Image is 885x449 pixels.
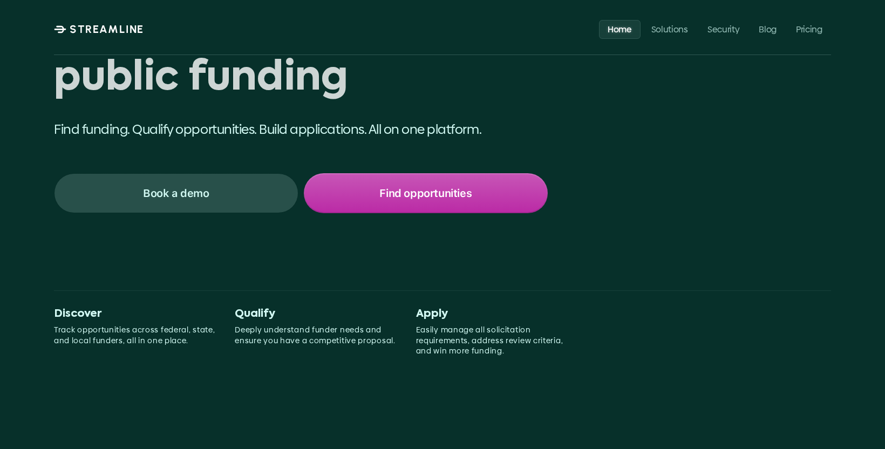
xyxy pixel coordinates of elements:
p: Solutions [651,24,688,34]
p: Find funding. Qualify opportunities. Build applications. All on one platform. [54,120,548,139]
p: Apply [416,308,580,321]
a: Find opportunities [304,173,548,213]
a: STREAMLINE [54,23,144,36]
p: Security [707,24,739,34]
p: Pricing [796,24,822,34]
a: Blog [751,19,786,38]
p: Blog [759,24,777,34]
a: Security [699,19,748,38]
h1: Win more public funding [54,7,548,103]
a: Book a demo [54,173,298,213]
p: Discover [54,308,217,321]
a: Pricing [787,19,831,38]
p: Find opportunities [379,186,472,200]
p: STREAMLINE [70,23,144,36]
p: Deeply understand funder needs and ensure you have a competitive proposal. [235,325,398,346]
a: Home [599,19,641,38]
p: Book a demo [143,186,209,200]
p: Easily manage all solicitation requirements, address review criteria, and win more funding. [416,325,580,357]
p: Home [608,24,632,34]
p: Qualify [235,308,398,321]
p: Track opportunities across federal, state, and local funders, all in one place. [54,325,217,346]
